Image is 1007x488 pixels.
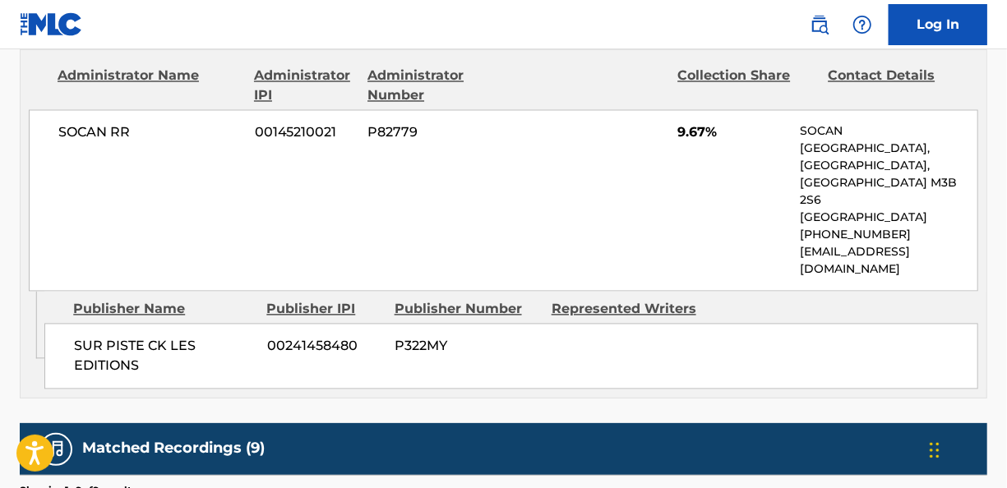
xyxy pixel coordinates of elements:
[255,123,356,143] span: 00145210021
[828,67,966,106] div: Contact Details
[889,4,987,45] a: Log In
[803,8,836,41] a: Public Search
[800,123,977,140] p: SOCAN
[73,300,254,320] div: Publisher Name
[367,67,506,106] div: Administrator Number
[677,123,788,143] span: 9.67%
[368,123,506,143] span: P82779
[800,209,977,227] p: [GEOGRAPHIC_DATA]
[925,409,1007,488] iframe: Chat Widget
[58,123,243,143] span: SOCAN RR
[46,440,66,459] img: Matched Recordings
[58,67,242,106] div: Administrator Name
[20,12,83,36] img: MLC Logo
[800,140,977,158] p: [GEOGRAPHIC_DATA],
[930,426,940,475] div: Drag
[395,337,539,357] span: P322MY
[82,440,265,458] h5: Matched Recordings (9)
[800,227,977,244] p: [PHONE_NUMBER]
[852,15,872,35] img: help
[552,300,696,320] div: Represented Writers
[395,300,539,320] div: Publisher Number
[254,67,355,106] div: Administrator IPI
[267,337,382,357] span: 00241458480
[846,8,879,41] div: Help
[677,67,815,106] div: Collection Share
[74,337,255,376] span: SUR PISTE CK LES EDITIONS
[266,300,381,320] div: Publisher IPI
[810,15,829,35] img: search
[800,158,977,209] p: [GEOGRAPHIC_DATA], [GEOGRAPHIC_DATA] M3B 2S6
[800,244,977,279] p: [EMAIL_ADDRESS][DOMAIN_NAME]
